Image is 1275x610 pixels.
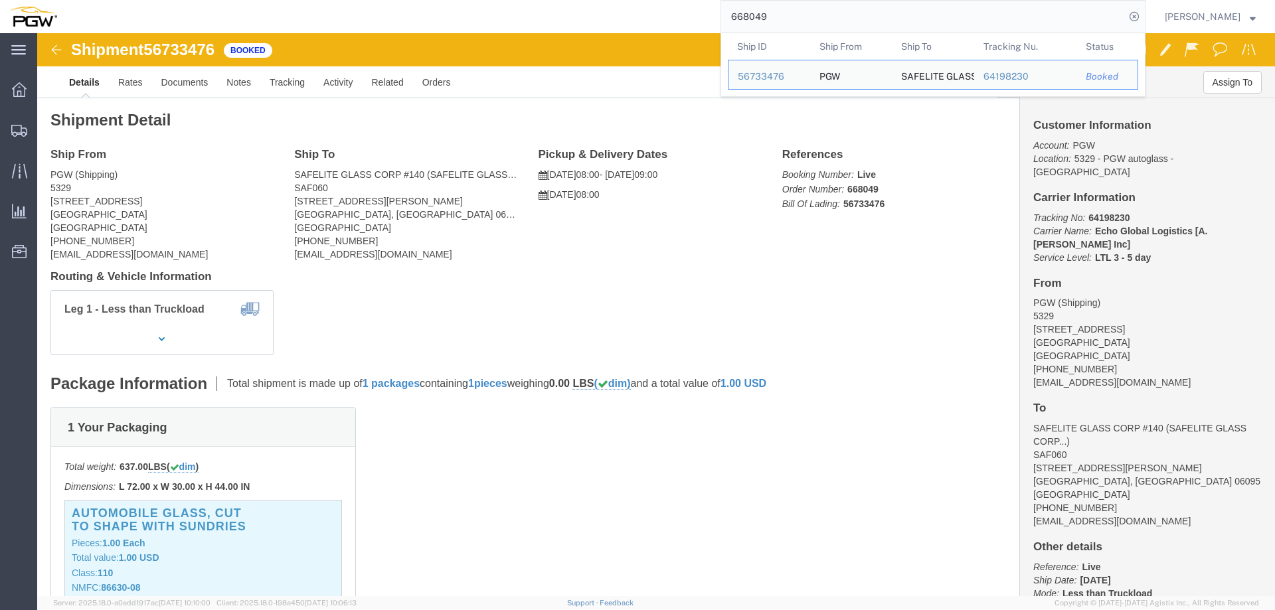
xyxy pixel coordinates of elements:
div: Booked [1086,70,1128,84]
table: Search Results [728,33,1145,96]
input: Search for shipment number, reference number [721,1,1125,33]
span: Server: 2025.18.0-a0edd1917ac [53,599,211,607]
a: Support [567,599,600,607]
th: Ship From [810,33,892,60]
div: SAFELITE GLASS CORP #140 [901,60,965,89]
span: Client: 2025.18.0-198a450 [216,599,357,607]
th: Ship ID [728,33,810,60]
th: Ship To [892,33,974,60]
img: logo [9,7,57,27]
div: 56733476 [738,70,801,84]
span: Copyright © [DATE]-[DATE] Agistix Inc., All Rights Reserved [1055,597,1259,609]
div: PGW [819,60,840,89]
span: [DATE] 10:06:13 [305,599,357,607]
a: Feedback [600,599,634,607]
span: Phillip Thornton [1165,9,1240,24]
button: [PERSON_NAME] [1164,9,1256,25]
iframe: FS Legacy Container [37,33,1275,596]
div: 64198230 [983,70,1068,84]
span: [DATE] 10:10:00 [159,599,211,607]
th: Status [1076,33,1138,60]
th: Tracking Nu. [974,33,1077,60]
